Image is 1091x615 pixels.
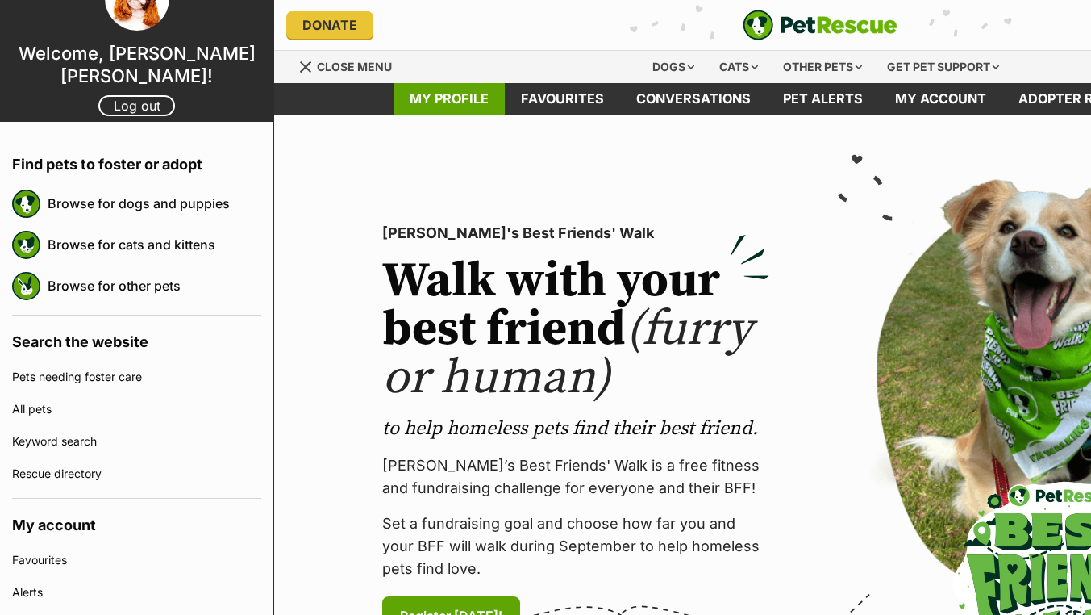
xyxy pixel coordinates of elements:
[620,83,767,115] a: conversations
[48,186,261,220] a: Browse for dogs and puppies
[12,272,40,300] img: petrescue logo
[772,51,873,83] div: Other pets
[12,499,261,544] h4: My account
[12,544,261,576] a: Favourites
[743,10,897,40] img: logo-e224e6f780fb5917bec1dbf3a21bbac754714ae5b6737aabdf751b685950b380.svg
[12,190,40,218] img: petrescue logo
[298,51,403,80] a: Menu
[48,269,261,303] a: Browse for other pets
[12,393,261,425] a: All pets
[876,51,1010,83] div: Get pet support
[767,83,879,115] a: Pet alerts
[98,95,175,116] a: Log out
[394,83,505,115] a: My profile
[12,138,261,183] h4: Find pets to foster or adopt
[382,512,769,580] p: Set a fundraising goal and choose how far you and your BFF will walk during September to help hom...
[12,316,261,361] h4: Search the website
[382,257,769,403] h2: Walk with your best friend
[382,222,769,245] p: [PERSON_NAME]'s Best Friends' Walk
[382,416,769,441] p: to help homeless pets find their best friend.
[382,454,769,500] p: [PERSON_NAME]’s Best Friends' Walk is a free fitness and fundraising challenge for everyone and t...
[12,231,40,259] img: petrescue logo
[48,228,261,261] a: Browse for cats and kittens
[743,10,897,40] a: PetRescue
[382,299,752,408] span: (furry or human)
[12,458,261,490] a: Rescue directory
[12,361,261,393] a: Pets needing foster care
[879,83,1002,115] a: My account
[12,576,261,609] a: Alerts
[286,11,373,39] a: Donate
[12,425,261,458] a: Keyword search
[317,60,392,73] span: Close menu
[505,83,620,115] a: Favourites
[641,51,706,83] div: Dogs
[708,51,769,83] div: Cats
